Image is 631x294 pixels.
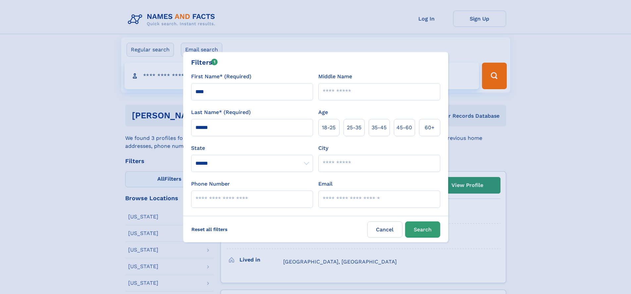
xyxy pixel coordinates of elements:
[318,144,328,152] label: City
[191,57,218,67] div: Filters
[191,108,251,116] label: Last Name* (Required)
[191,73,251,81] label: First Name* (Required)
[187,221,232,237] label: Reset all filters
[367,221,402,238] label: Cancel
[425,124,435,132] span: 60+
[191,180,230,188] label: Phone Number
[322,124,336,132] span: 18‑25
[318,108,328,116] label: Age
[318,180,333,188] label: Email
[396,124,412,132] span: 45‑60
[191,144,313,152] label: State
[372,124,387,132] span: 35‑45
[318,73,352,81] label: Middle Name
[347,124,361,132] span: 25‑35
[405,221,440,238] button: Search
